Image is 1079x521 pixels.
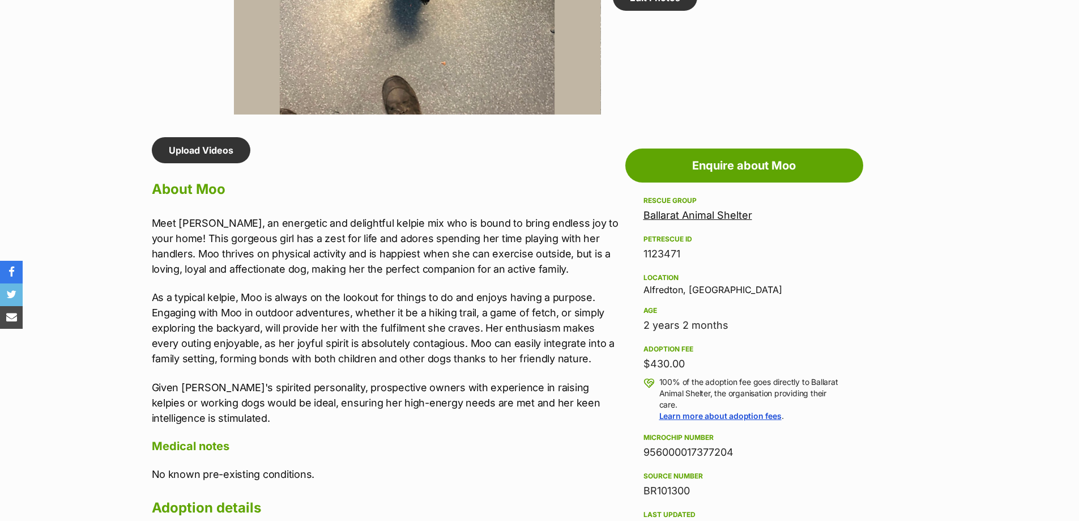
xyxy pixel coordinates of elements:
[152,439,620,454] h4: Medical notes
[643,196,845,205] div: Rescue group
[643,483,845,499] div: BR101300
[152,215,620,277] p: Meet [PERSON_NAME], an energetic and delightful kelpie mix who is bound to bring endless joy to y...
[643,306,845,315] div: Age
[643,317,845,333] div: 2 years 2 months
[152,467,620,482] p: No known pre-existing conditions.
[643,271,845,295] div: Alfredton, [GEOGRAPHIC_DATA]
[152,380,620,426] p: Given [PERSON_NAME]'s spirited personality, prospective owners with experience in raising kelpies...
[625,149,863,183] a: Enquire about Moo
[643,472,845,481] div: Source number
[643,209,752,221] a: Ballarat Animal Shelter
[643,345,845,354] div: Adoption fee
[152,137,250,163] a: Upload Videos
[659,376,845,422] p: 100% of the adoption fee goes directly to Ballarat Animal Shelter, the organisation providing the...
[643,510,845,519] div: Last updated
[152,290,620,366] p: As a typical kelpie, Moo is always on the lookout for things to do and enjoys having a purpose. E...
[152,177,620,202] h2: About Moo
[152,495,620,520] h2: Adoption details
[643,356,845,372] div: $430.00
[659,411,782,421] a: Learn more about adoption fees
[643,433,845,442] div: Microchip number
[643,235,845,244] div: PetRescue ID
[643,444,845,460] div: 956000017377204
[643,246,845,262] div: 1123471
[643,273,845,282] div: Location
